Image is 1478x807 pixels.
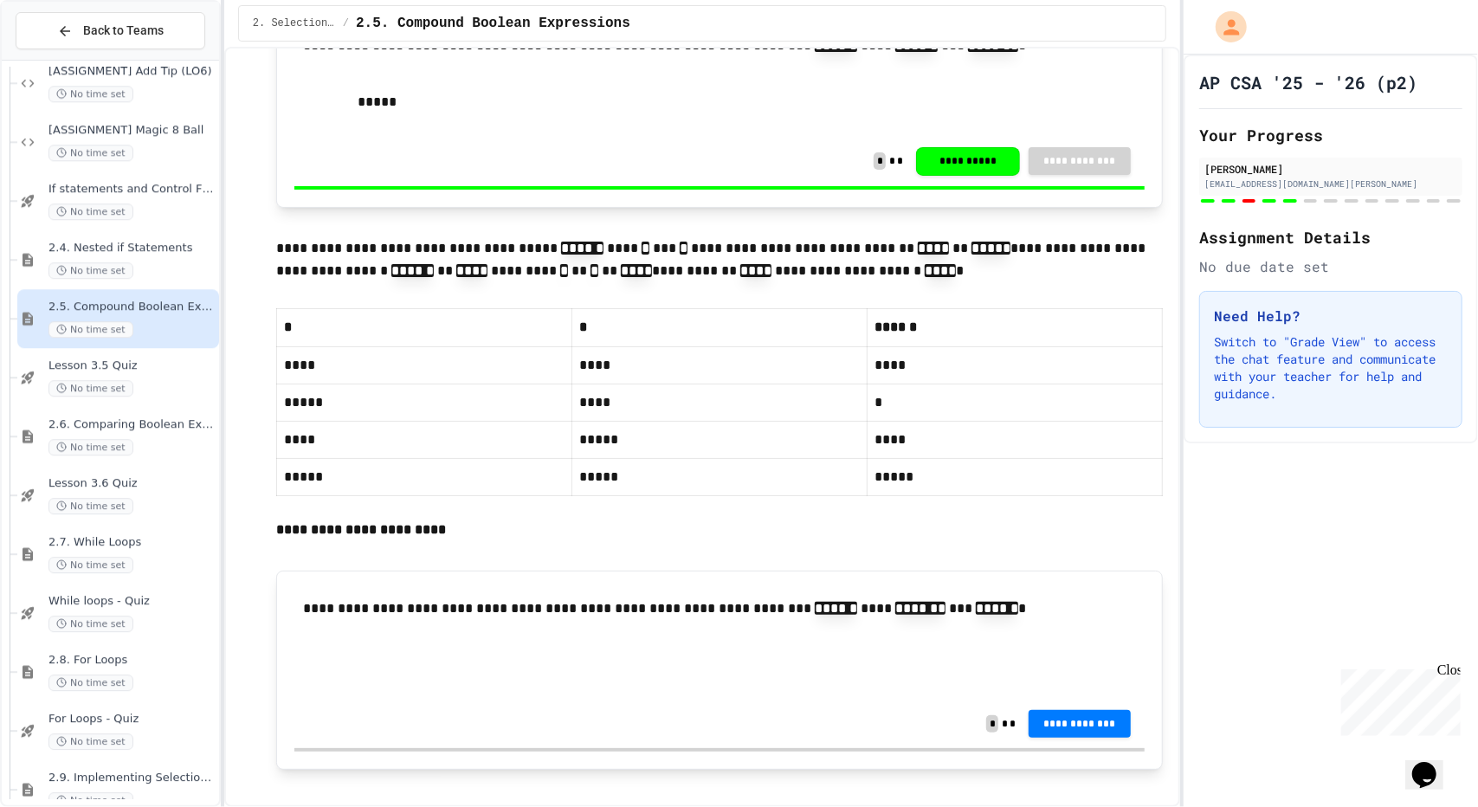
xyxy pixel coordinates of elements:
span: [ASSIGNMENT] Add Tip (LO6) [48,64,216,79]
span: No time set [48,557,133,573]
h1: AP CSA '25 - '26 (p2) [1199,70,1417,94]
iframe: chat widget [1334,662,1461,736]
iframe: chat widget [1405,738,1461,790]
h2: Your Progress [1199,123,1462,147]
span: No time set [48,86,133,102]
span: Lesson 3.6 Quiz [48,476,216,491]
div: My Account [1197,7,1251,47]
span: While loops - Quiz [48,594,216,609]
span: If statements and Control Flow - Quiz [48,182,216,197]
span: 2.6. Comparing Boolean Expressions ([PERSON_NAME] Laws) [48,417,216,432]
span: 2.8. For Loops [48,653,216,668]
span: / [343,16,349,30]
div: Chat with us now!Close [7,7,119,110]
button: Back to Teams [16,12,205,49]
span: 2. Selection and Iteration [253,16,336,30]
span: 2.5. Compound Boolean Expressions [356,13,630,34]
span: Lesson 3.5 Quiz [48,358,216,373]
span: No time set [48,498,133,514]
span: No time set [48,733,133,750]
span: No time set [48,675,133,691]
span: For Loops - Quiz [48,712,216,726]
span: Back to Teams [83,22,164,40]
div: No due date set [1199,256,1462,277]
span: 2.5. Compound Boolean Expressions [48,300,216,314]
span: No time set [48,321,133,338]
span: No time set [48,145,133,161]
h2: Assignment Details [1199,225,1462,249]
span: No time set [48,616,133,632]
p: Switch to "Grade View" to access the chat feature and communicate with your teacher for help and ... [1214,333,1448,403]
span: 2.7. While Loops [48,535,216,550]
div: [EMAIL_ADDRESS][DOMAIN_NAME][PERSON_NAME] [1204,178,1457,190]
span: 2.4. Nested if Statements [48,241,216,255]
span: No time set [48,203,133,220]
span: No time set [48,262,133,279]
span: [ASSIGNMENT] Magic 8 Ball [48,123,216,138]
span: No time set [48,439,133,455]
h3: Need Help? [1214,306,1448,326]
span: 2.9. Implementing Selection and Iteration Algorithms [48,771,216,785]
div: [PERSON_NAME] [1204,161,1457,177]
span: No time set [48,380,133,397]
